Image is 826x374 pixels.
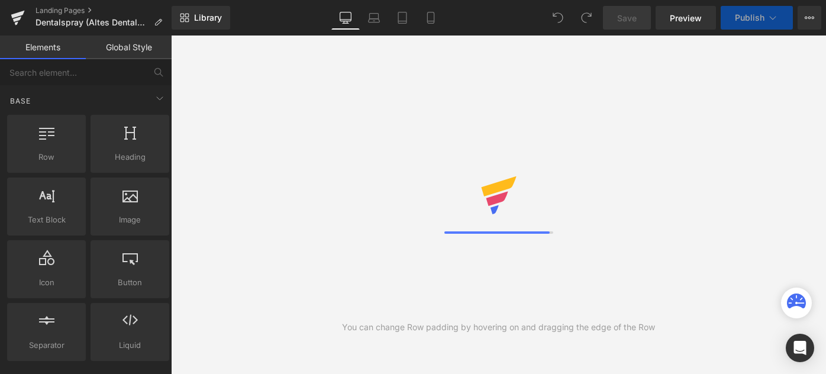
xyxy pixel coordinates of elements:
[94,276,166,289] span: Button
[94,339,166,352] span: Liquid
[86,36,172,59] a: Global Style
[94,214,166,226] span: Image
[11,276,82,289] span: Icon
[417,6,445,30] a: Mobile
[172,6,230,30] a: New Library
[36,6,172,15] a: Landing Pages
[656,6,716,30] a: Preview
[546,6,570,30] button: Undo
[342,321,655,334] div: You can change Row padding by hovering on and dragging the edge of the Row
[360,6,388,30] a: Laptop
[11,339,82,352] span: Separator
[388,6,417,30] a: Tablet
[786,334,814,362] div: Open Intercom Messenger
[575,6,598,30] button: Redo
[11,214,82,226] span: Text Block
[721,6,793,30] button: Publish
[331,6,360,30] a: Desktop
[9,95,32,107] span: Base
[670,12,702,24] span: Preview
[11,151,82,163] span: Row
[798,6,821,30] button: More
[617,12,637,24] span: Save
[36,18,149,27] span: Dentalspray (Altes Dentalspray gegen neues 2)
[94,151,166,163] span: Heading
[194,12,222,23] span: Library
[735,13,764,22] span: Publish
